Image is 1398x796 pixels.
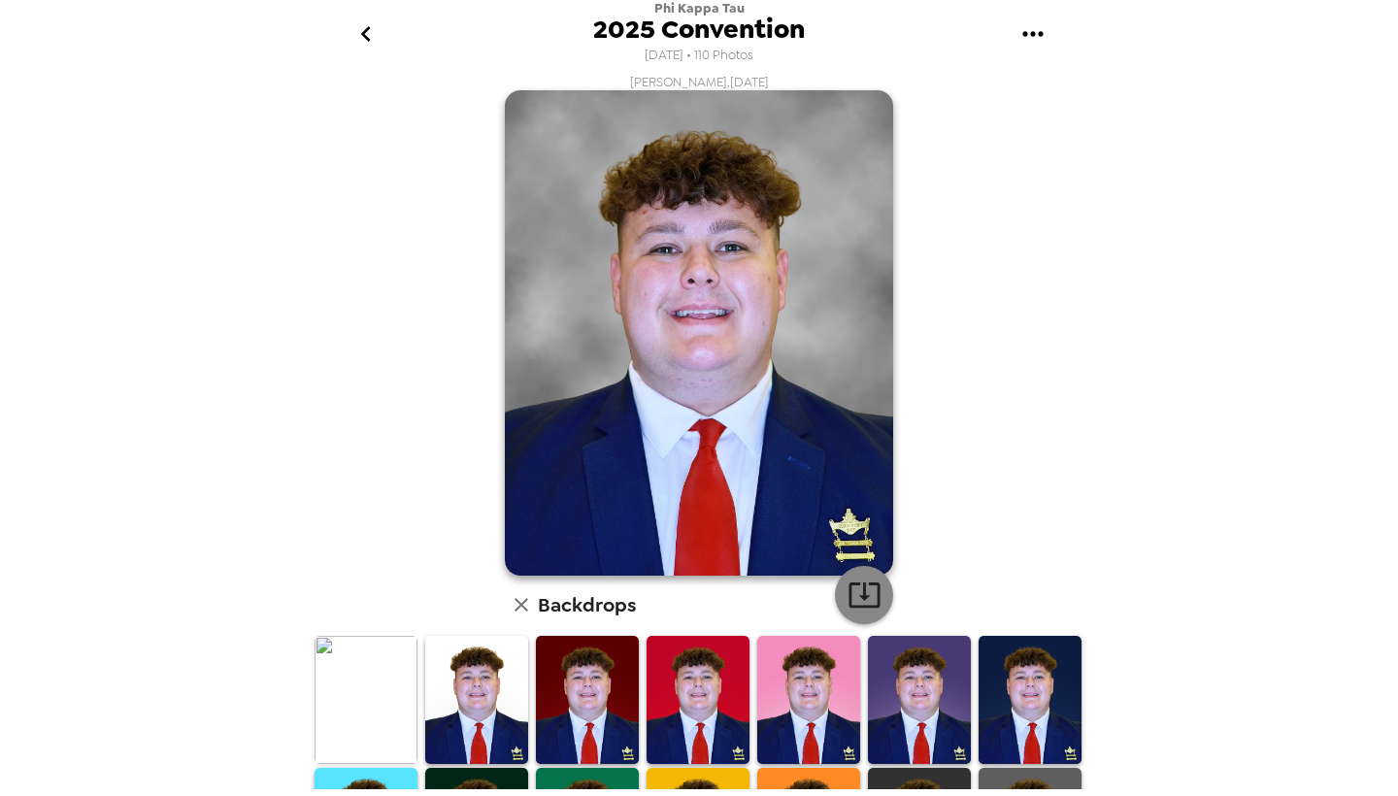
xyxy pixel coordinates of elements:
[315,636,417,765] img: Original
[645,43,753,69] span: [DATE] • 110 Photos
[505,90,893,576] img: user
[334,3,397,66] button: go back
[538,589,636,620] h6: Backdrops
[1001,3,1064,66] button: gallery menu
[593,17,805,43] span: 2025 Convention
[630,74,769,90] span: [PERSON_NAME] , [DATE]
